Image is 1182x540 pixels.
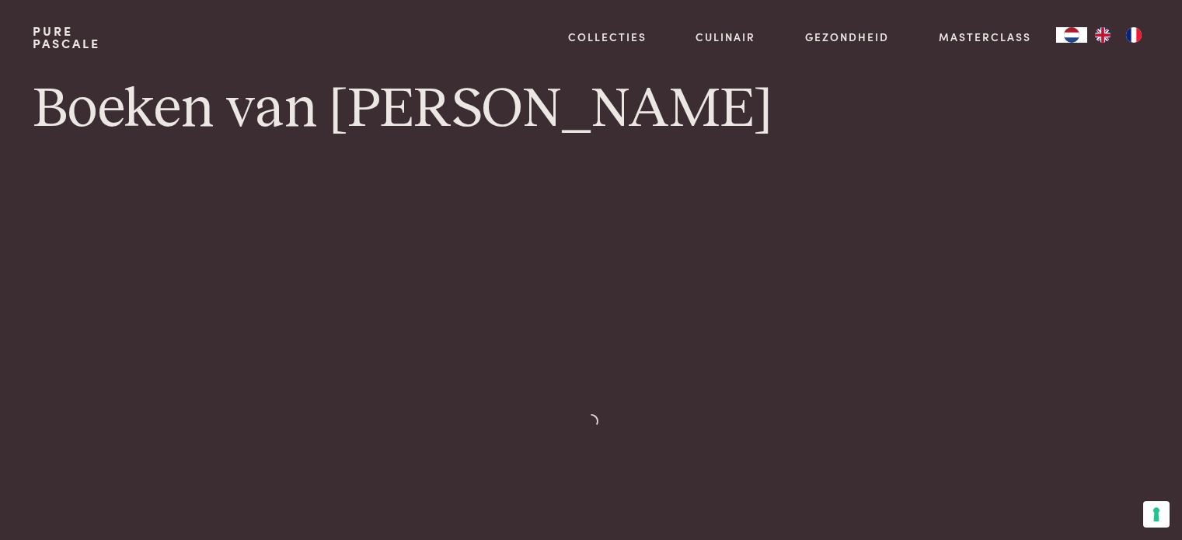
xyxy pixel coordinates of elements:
h1: Boeken van [PERSON_NAME] [33,75,1149,145]
a: Culinair [696,29,755,45]
a: Gezondheid [805,29,889,45]
a: Collecties [568,29,647,45]
a: NL [1056,27,1087,43]
a: PurePascale [33,25,100,50]
aside: Language selected: Nederlands [1056,27,1149,43]
a: FR [1118,27,1149,43]
a: EN [1087,27,1118,43]
ul: Language list [1087,27,1149,43]
div: Language [1056,27,1087,43]
a: Masterclass [939,29,1031,45]
button: Uw voorkeuren voor toestemming voor trackingtechnologieën [1143,501,1170,528]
